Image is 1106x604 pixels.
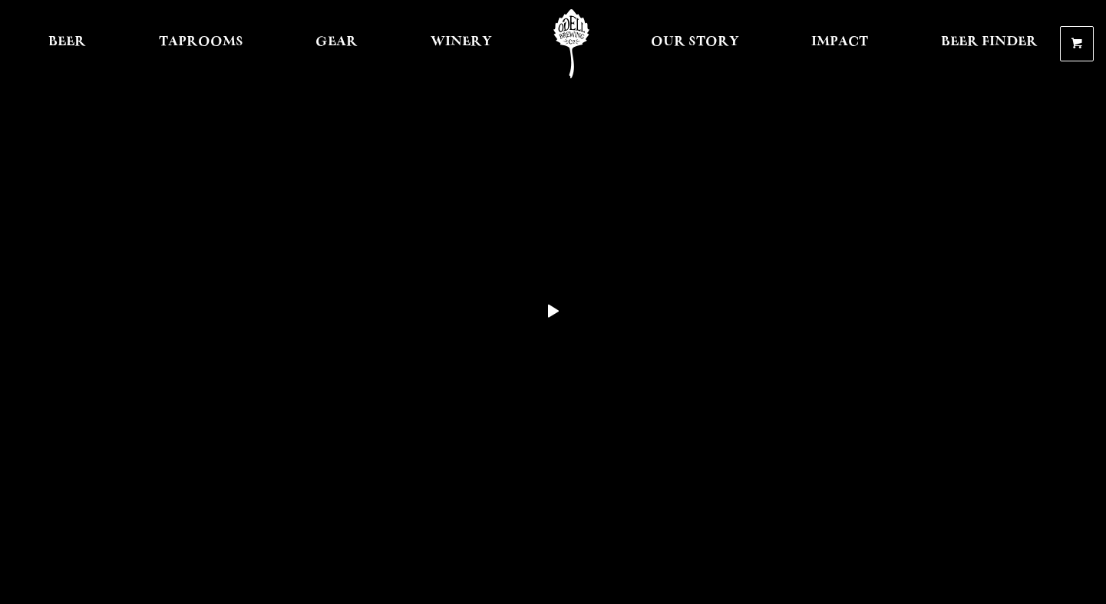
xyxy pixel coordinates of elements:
[421,9,502,78] a: Winery
[811,36,868,48] span: Impact
[641,9,749,78] a: Our Story
[431,36,492,48] span: Winery
[941,36,1038,48] span: Beer Finder
[38,9,96,78] a: Beer
[651,36,739,48] span: Our Story
[48,36,86,48] span: Beer
[801,9,878,78] a: Impact
[315,36,358,48] span: Gear
[149,9,253,78] a: Taprooms
[543,9,600,78] a: Odell Home
[305,9,368,78] a: Gear
[159,36,243,48] span: Taprooms
[931,9,1048,78] a: Beer Finder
